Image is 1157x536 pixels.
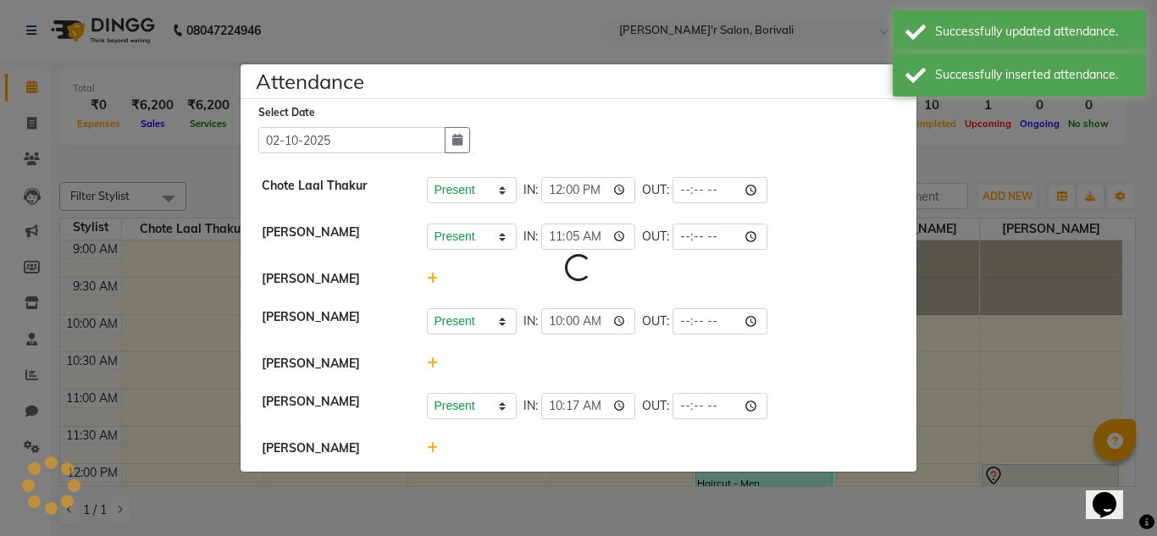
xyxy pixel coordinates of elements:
span: IN: [523,228,538,246]
h4: Attendance [256,66,364,97]
div: [PERSON_NAME] [249,393,414,419]
span: IN: [523,181,538,199]
span: OUT: [642,312,669,330]
input: Select date [258,127,446,153]
span: OUT: [642,397,669,415]
div: [PERSON_NAME] [249,308,414,334]
div: Successfully updated attendance. [935,23,1134,41]
button: Close [886,52,928,100]
div: [PERSON_NAME] [249,270,414,288]
div: [PERSON_NAME] [249,439,414,457]
span: IN: [523,312,538,330]
span: OUT: [642,228,669,246]
label: Select Date [258,105,315,120]
div: [PERSON_NAME] [249,355,414,373]
div: [PERSON_NAME] [249,224,414,250]
iframe: chat widget [1086,468,1140,519]
span: IN: [523,397,538,415]
span: OUT: [642,181,669,199]
div: Successfully inserted attendance. [935,66,1134,84]
div: Chote Laal Thakur [249,177,414,203]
